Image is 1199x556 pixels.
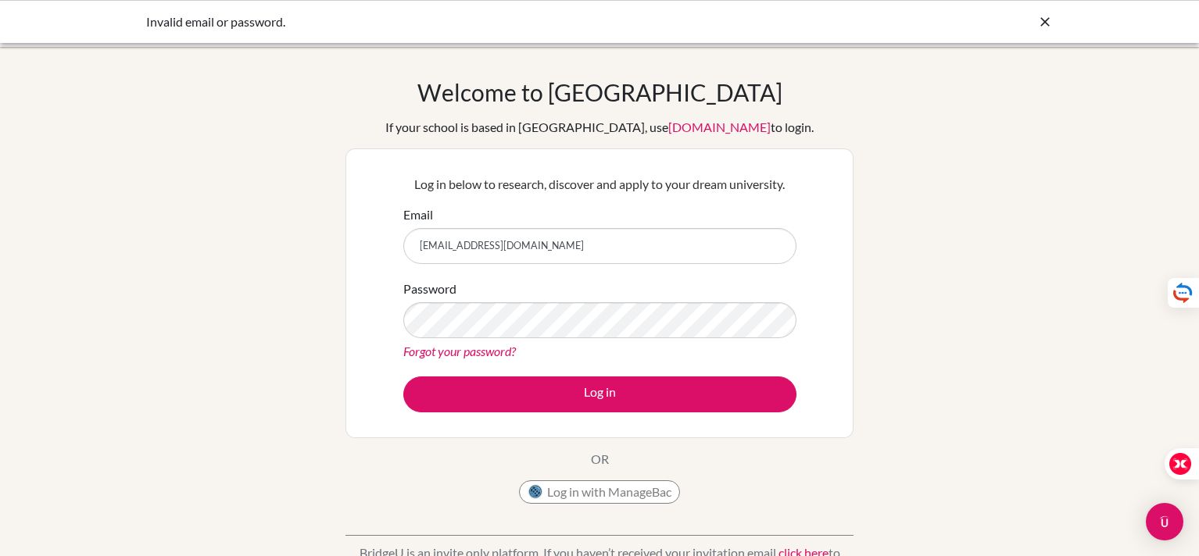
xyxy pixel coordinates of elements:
[403,280,456,298] label: Password
[403,376,796,412] button: Log in
[385,118,814,137] div: If your school is based in [GEOGRAPHIC_DATA], use to login.
[591,450,609,469] p: OR
[668,119,771,134] a: [DOMAIN_NAME]
[1146,503,1183,540] div: Open Intercom Messenger
[403,205,433,224] label: Email
[403,344,516,358] a: Forgot your password?
[146,12,818,31] div: Invalid email or password.
[519,480,680,504] button: Log in with ManageBac
[403,175,796,194] p: Log in below to research, discover and apply to your dream university.
[417,78,782,106] h1: Welcome to [GEOGRAPHIC_DATA]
